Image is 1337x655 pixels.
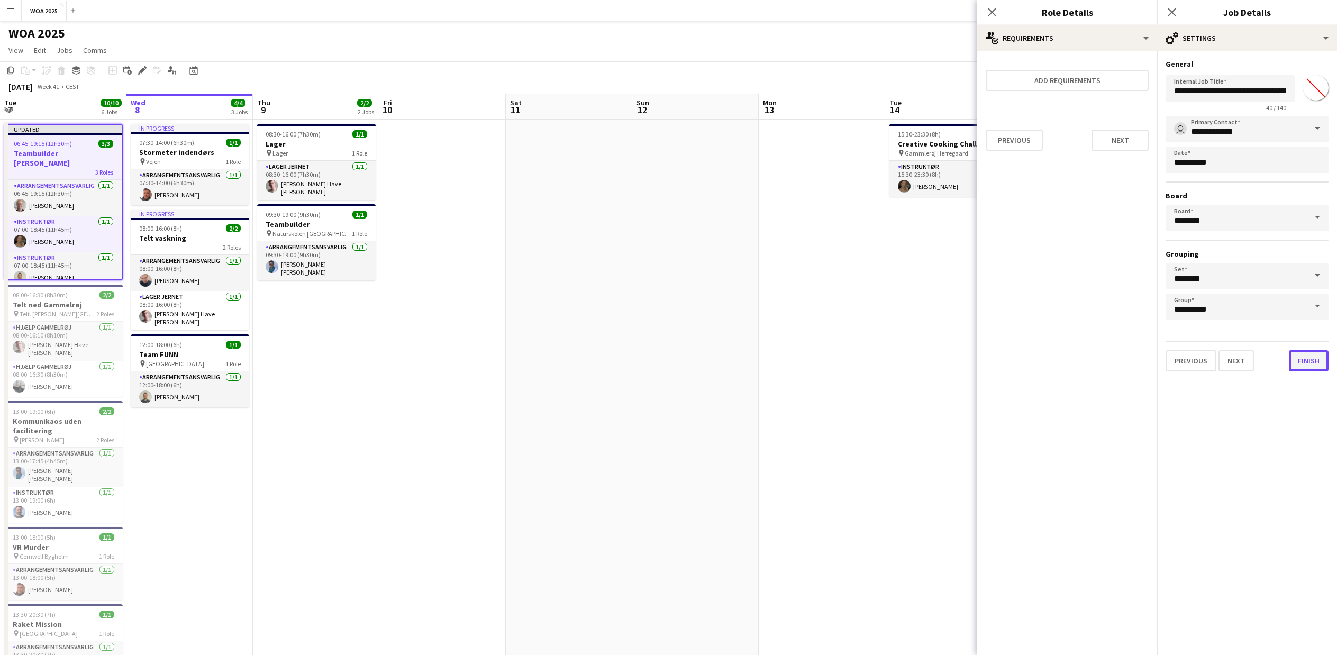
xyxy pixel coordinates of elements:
h1: WOA 2025 [8,25,65,41]
app-job-card: 15:30-23:30 (8h)1/1Creative Cooking Challenge Gammlerøj Herregaard1 RoleInstruktør1/115:30-23:30 ... [889,124,1008,197]
button: Next [1092,130,1149,151]
h3: Role Details [977,5,1157,19]
span: 08:00-16:30 (8h30m) [13,291,68,299]
span: 4/4 [231,99,245,107]
h3: Telt ned Gammelrøj [4,300,123,310]
span: 1 Role [225,360,241,368]
button: Add requirements [986,70,1149,91]
app-card-role: Instruktør1/107:00-18:45 (11h45m)[PERSON_NAME] [5,252,122,288]
div: 2 Jobs [358,108,374,116]
span: 10/10 [101,99,122,107]
span: View [8,46,23,55]
span: 13:00-18:00 (5h) [13,533,56,541]
span: 08:30-16:00 (7h30m) [266,130,321,138]
span: 11 [508,104,522,116]
span: 40 / 140 [1258,104,1295,112]
span: Comms [83,46,107,55]
h3: Teambuilder [257,220,376,229]
app-card-role: Arrangementsansvarlig1/112:00-18:00 (6h)[PERSON_NAME] [131,371,249,407]
span: 1 Role [225,158,241,166]
span: 2/2 [99,291,114,299]
app-card-role: Instruktør1/107:00-18:45 (11h45m)[PERSON_NAME] [5,216,122,252]
span: Tue [4,98,16,107]
span: Wed [131,98,145,107]
h3: Telt vaskning [131,233,249,243]
span: 2/2 [226,224,241,232]
span: 2/2 [99,407,114,415]
button: Previous [986,130,1043,151]
div: Requirements [977,25,1157,51]
app-job-card: 13:00-18:00 (5h)1/1VR Murder Comwell Bygholm1 RoleArrangementsansvarlig1/113:00-18:00 (5h)[PERSON... [4,527,123,600]
span: Tue [889,98,902,107]
app-job-card: 08:30-16:00 (7h30m)1/1Lager Lager1 RoleLager Jernet1/108:30-16:00 (7h30m)[PERSON_NAME] Have [PERS... [257,124,376,200]
span: 2/2 [357,99,372,107]
span: Lager [272,149,288,157]
app-card-role: Lager Jernet1/108:30-16:00 (7h30m)[PERSON_NAME] Have [PERSON_NAME] [PERSON_NAME] [257,161,376,200]
div: In progress [131,124,249,132]
span: 1/1 [226,139,241,147]
div: 6 Jobs [101,108,121,116]
span: 06:45-19:15 (12h30m) [14,140,72,148]
h3: Team FUNN [131,350,249,359]
h3: Lager [257,139,376,149]
a: Comms [79,43,111,57]
span: 3/3 [98,140,113,148]
app-card-role: Hjælp Gammelrøj1/108:00-16:30 (8h30m)[PERSON_NAME] [4,361,123,397]
span: Fri [384,98,392,107]
h3: Grouping [1166,249,1329,259]
span: Telt. [PERSON_NAME][GEOGRAPHIC_DATA] [20,310,96,318]
h3: Stormeter indendørs [131,148,249,157]
div: 3 Jobs [231,108,248,116]
span: 12 [635,104,649,116]
h3: VR Murder [4,542,123,552]
span: 1 Role [99,552,114,560]
span: Week 41 [35,83,61,90]
span: Jobs [57,46,72,55]
app-card-role: Arrangementsansvarlig1/113:00-17:45 (4h45m)[PERSON_NAME] [PERSON_NAME] [4,448,123,487]
span: 13:00-19:00 (6h) [13,407,56,415]
span: 13 [761,104,777,116]
div: In progress08:00-16:00 (8h)2/2Telt vaskning2 RolesArrangementsansvarlig1/108:00-16:00 (8h)[PERSON... [131,210,249,330]
span: Comwell Bygholm [20,552,69,560]
button: Next [1218,350,1254,371]
span: [GEOGRAPHIC_DATA] [146,360,204,368]
app-job-card: 13:00-19:00 (6h)2/2Kommunikaos uden facilitering [PERSON_NAME]2 RolesArrangementsansvarlig1/113:0... [4,401,123,523]
span: 08:00-16:00 (8h) [139,224,182,232]
span: Naturskolen [GEOGRAPHIC_DATA] [272,230,352,238]
span: Edit [34,46,46,55]
button: Previous [1166,350,1216,371]
span: [GEOGRAPHIC_DATA] [20,630,78,638]
span: 1 Role [99,630,114,638]
span: 1/1 [226,341,241,349]
app-card-role: Arrangementsansvarlig1/113:00-18:00 (5h)[PERSON_NAME] [4,564,123,600]
h3: General [1166,59,1329,69]
a: Jobs [52,43,77,57]
span: 9 [256,104,270,116]
span: 2 Roles [96,310,114,318]
app-job-card: In progress07:30-14:00 (6h30m)1/1Stormeter indendørs Vejen1 RoleArrangementsansvarlig1/107:30-14:... [131,124,249,205]
span: Thu [257,98,270,107]
h3: Kommunikaos uden facilitering [4,416,123,435]
span: 7 [3,104,16,116]
app-card-role: Arrangementsansvarlig1/107:30-14:00 (6h30m)[PERSON_NAME] [131,169,249,205]
app-job-card: Updated06:45-19:15 (12h30m)3/3Teambuilder [PERSON_NAME]3 RolesArrangementsansvarlig1/106:45-19:15... [4,124,123,280]
span: 1/1 [352,130,367,138]
span: 13:30-20:30 (7h) [13,611,56,618]
span: Mon [763,98,777,107]
span: 3 Roles [95,168,113,176]
div: [DATE] [8,81,33,92]
span: 15:30-23:30 (8h) [898,130,941,138]
span: Gammlerøj Herregaard [905,149,968,157]
span: 2 Roles [223,243,241,251]
app-card-role: Hjælp Gammelrøj1/108:00-16:10 (8h10m)[PERSON_NAME] Have [PERSON_NAME] [PERSON_NAME] [4,322,123,361]
div: Updated [5,125,122,133]
h3: Raket Mission [4,620,123,629]
button: WOA 2025 [22,1,67,21]
app-card-role: Lager Jernet1/108:00-16:00 (8h)[PERSON_NAME] Have [PERSON_NAME] [PERSON_NAME] [131,291,249,330]
span: Vejen [146,158,161,166]
h3: Creative Cooking Challenge [889,139,1008,149]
